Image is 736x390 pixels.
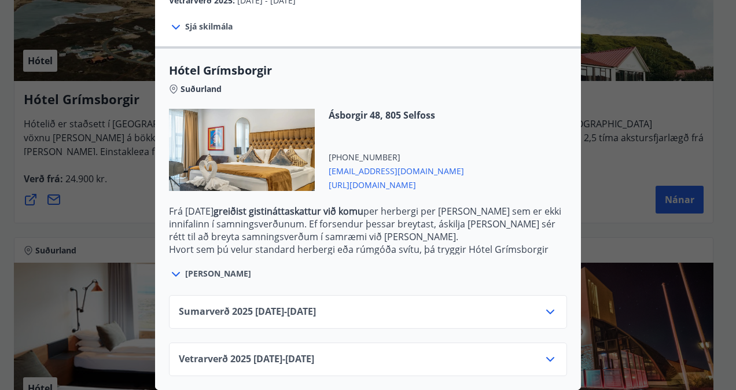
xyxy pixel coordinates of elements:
span: Ásborgir 48, 805 Selfoss [329,109,464,122]
span: Sjá skilmála [185,21,233,32]
span: Hótel Grímsborgir [169,62,567,79]
span: Suðurland [181,83,222,95]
